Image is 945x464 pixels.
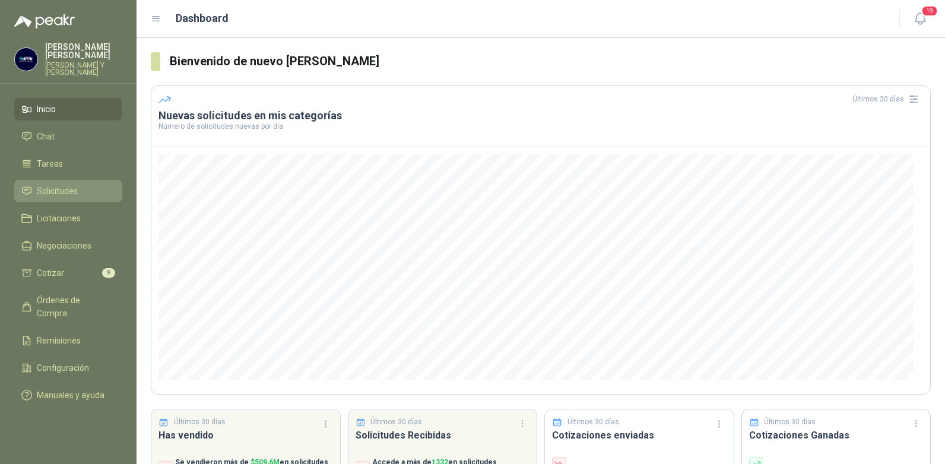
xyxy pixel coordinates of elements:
[14,152,122,175] a: Tareas
[14,14,75,28] img: Logo peakr
[14,329,122,352] a: Remisiones
[37,103,56,116] span: Inicio
[170,52,931,71] h3: Bienvenido de nuevo [PERSON_NAME]
[14,357,122,379] a: Configuración
[174,417,226,428] p: Últimos 30 días
[14,180,122,202] a: Solicitudes
[37,185,78,198] span: Solicitudes
[37,130,55,143] span: Chat
[370,417,422,428] p: Últimos 30 días
[176,10,229,27] h1: Dashboard
[552,428,727,443] h3: Cotizaciones enviadas
[37,389,104,402] span: Manuales y ayuda
[37,334,81,347] span: Remisiones
[37,361,89,374] span: Configuración
[14,234,122,257] a: Negociaciones
[37,294,111,320] span: Órdenes de Compra
[45,62,122,76] p: [PERSON_NAME] Y [PERSON_NAME]
[37,239,91,252] span: Negociaciones
[14,207,122,230] a: Licitaciones
[567,417,619,428] p: Últimos 30 días
[158,123,923,130] p: Número de solicitudes nuevas por día
[45,43,122,59] p: [PERSON_NAME] [PERSON_NAME]
[14,289,122,325] a: Órdenes de Compra
[356,428,530,443] h3: Solicitudes Recibidas
[14,98,122,120] a: Inicio
[14,262,122,284] a: Cotizar9
[14,125,122,148] a: Chat
[921,5,938,17] span: 19
[15,48,37,71] img: Company Logo
[158,109,923,123] h3: Nuevas solicitudes en mis categorías
[852,90,923,109] div: Últimos 30 días
[37,157,63,170] span: Tareas
[909,8,931,30] button: 19
[14,384,122,406] a: Manuales y ayuda
[37,266,64,279] span: Cotizar
[37,212,81,225] span: Licitaciones
[764,417,816,428] p: Últimos 30 días
[749,428,924,443] h3: Cotizaciones Ganadas
[158,428,333,443] h3: Has vendido
[102,268,115,278] span: 9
